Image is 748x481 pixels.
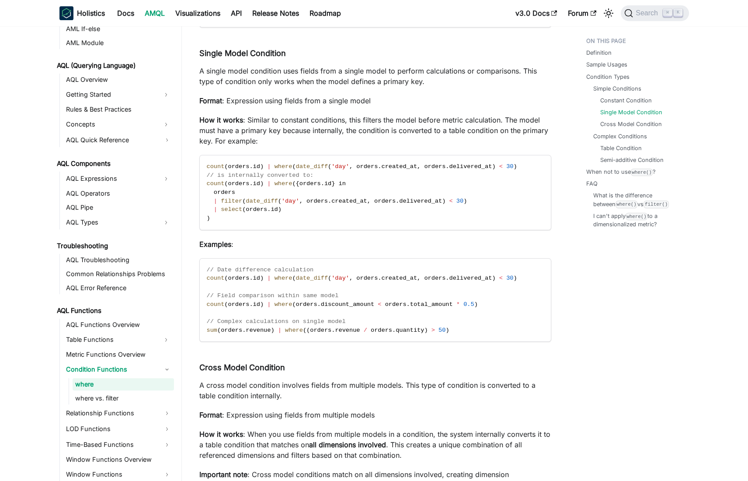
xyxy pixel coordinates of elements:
span: 'day' [331,163,349,170]
a: Troubleshooting [54,240,174,252]
a: v3.0 Docs [510,6,563,20]
span: ( [224,275,228,281]
strong: How it works [199,116,243,124]
span: orders [221,327,242,334]
a: What is the difference betweenwhere()vsfilter() [593,191,680,208]
span: orders [228,301,249,308]
a: Time-Based Functions [63,438,174,452]
span: . [242,327,246,334]
button: Expand sidebar category 'AQL Types' [158,215,174,229]
a: AQL Troubleshooting [63,254,174,266]
span: | [214,198,217,204]
span: ( [292,180,296,187]
span: / [364,327,367,334]
code: where() [616,200,638,208]
span: sum [207,327,217,334]
span: filter [221,198,242,204]
span: > [431,327,435,334]
a: Getting Started [63,88,158,102]
p: : When you use fields from multiple models in a condition, the system internally converts it to a... [199,429,551,460]
kbd: K [674,9,682,17]
span: orders [228,180,249,187]
a: Forum [563,6,602,20]
span: . [249,301,253,308]
a: I can't applywhere()to a dimensionalized metric? [593,212,680,228]
span: count [207,180,225,187]
span: where [275,163,292,170]
span: . [407,301,410,308]
a: AQL Components [54,158,174,170]
a: AQL Operators [63,187,174,200]
span: ( [242,198,246,204]
span: where [285,327,303,334]
a: Table Condition [600,144,642,152]
span: ) [260,180,264,187]
span: ( [224,163,228,170]
span: ( [328,163,331,170]
span: ( [306,327,310,334]
span: . [445,163,449,170]
span: // Complex calculations on single model [207,318,346,325]
span: orders [306,198,328,204]
span: date_diff [296,163,328,170]
span: < [499,163,503,170]
span: ) [492,275,495,281]
p: : Similar to constant conditions, this filters the model before metric calculation. The model mus... [199,115,551,146]
span: < [449,198,452,204]
span: . [392,327,396,334]
strong: all dimensions involved [309,440,386,449]
p: : [199,239,551,249]
span: | [267,163,271,170]
button: Expand sidebar category 'Table Functions' [158,333,174,347]
strong: Format [199,411,222,419]
span: . [321,180,324,187]
span: , [299,198,303,204]
span: ( [292,301,296,308]
button: Expand sidebar category 'AQL Expressions' [158,172,174,186]
span: Search [633,9,663,17]
span: , [367,198,371,204]
a: FAQ [586,179,598,188]
a: AQL Pipe [63,201,174,214]
a: When not to usewhere()? [586,168,656,176]
span: 0.5 [463,301,474,308]
a: Table Functions [63,333,158,347]
p: A cross model condition involves fields from multiple models. This type of condition is converted... [199,380,551,401]
span: orders [214,189,235,196]
a: Condition Types [586,73,630,81]
span: orders [424,275,445,281]
span: ( [292,163,296,170]
span: . [396,198,399,204]
a: Relationship Functions [63,406,174,420]
span: revenue [246,327,271,334]
span: . [249,163,253,170]
span: 'day' [282,198,299,204]
span: orders [228,163,249,170]
span: created_at [381,163,417,170]
span: where [275,275,292,281]
span: count [207,301,225,308]
a: Simple Conditions [593,84,641,93]
span: orders [228,275,249,281]
a: Common Relationships Problems [63,268,174,280]
span: id [253,301,260,308]
a: AQL Expressions [63,172,158,186]
span: id [253,180,260,187]
span: ( [292,275,296,281]
button: Expand sidebar category 'Concepts' [158,117,174,131]
strong: Important note [199,470,247,479]
a: Visualizations [170,6,226,20]
a: Metric Functions Overview [63,348,174,361]
span: | [214,206,217,213]
span: 30 [456,198,463,204]
a: AQL Functions Overview [63,319,174,331]
code: filter() [644,200,668,208]
span: // Date difference calculation [207,267,314,273]
span: ) [260,301,264,308]
p: A single model condition uses fields from a single model to perform calculations or comparisons. ... [199,66,551,87]
span: orders [299,180,321,187]
a: AQL Functions [54,305,174,317]
span: ( [242,206,246,213]
span: | [278,327,282,334]
span: ) [474,301,478,308]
